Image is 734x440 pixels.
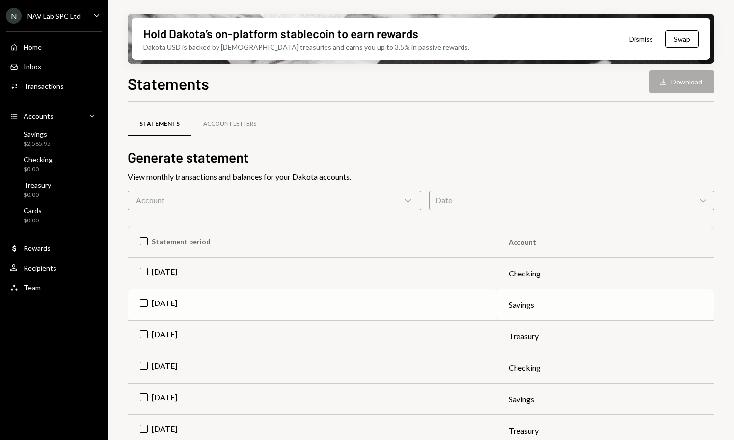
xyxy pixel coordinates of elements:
div: Account [128,191,421,210]
a: Team [6,278,102,296]
a: Cards$0.00 [6,203,102,227]
div: Savings [24,130,51,138]
div: NAV Lab SPC Ltd [27,12,81,20]
div: N [6,8,22,24]
div: Rewards [24,244,51,252]
div: Home [24,43,42,51]
div: Account Letters [203,120,256,128]
div: Dakota USD is backed by [DEMOGRAPHIC_DATA] treasuries and earns you up to 3.5% in passive rewards. [143,42,469,52]
button: Dismiss [617,27,665,51]
td: Savings [497,289,714,321]
th: Account [497,226,714,258]
div: Treasury [24,181,51,189]
div: Team [24,283,41,292]
a: Savings$2,585.95 [6,127,102,150]
h1: Statements [128,74,209,93]
a: Statements [128,111,191,137]
div: Statements [139,120,180,128]
a: Transactions [6,77,102,95]
div: Date [429,191,714,210]
div: $2,585.95 [24,140,51,148]
button: Swap [665,30,699,48]
div: $0.00 [24,165,53,174]
a: Inbox [6,57,102,75]
div: Accounts [24,112,54,120]
a: Recipients [6,259,102,276]
div: Inbox [24,62,41,71]
div: $0.00 [24,191,51,199]
td: Checking [497,258,714,289]
a: Account Letters [191,111,268,137]
a: Checking$0.00 [6,152,102,176]
a: Treasury$0.00 [6,178,102,201]
div: $0.00 [24,217,42,225]
a: Accounts [6,107,102,125]
a: Rewards [6,239,102,257]
div: Recipients [24,264,56,272]
td: Checking [497,352,714,384]
div: Transactions [24,82,64,90]
div: Checking [24,155,53,164]
div: Hold Dakota’s on-platform stablecoin to earn rewards [143,26,418,42]
a: Home [6,38,102,55]
div: Cards [24,206,42,215]
td: Treasury [497,321,714,352]
td: Savings [497,384,714,415]
div: View monthly transactions and balances for your Dakota accounts. [128,171,714,183]
h2: Generate statement [128,148,714,167]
